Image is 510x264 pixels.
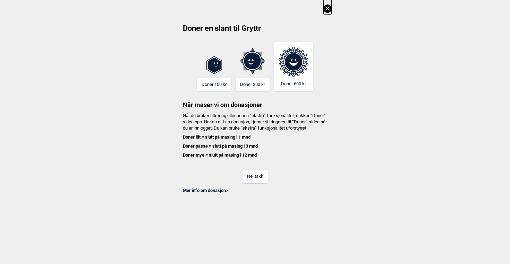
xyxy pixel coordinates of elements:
[183,152,257,158] b: Doner mye = slutt på masing i 12 mnd
[178,91,332,109] h3: Når maser vi om donasjoner
[243,170,268,183] button: Nei takk
[178,23,332,38] h2: Doner en slant til Gryttr
[183,134,250,140] b: Doner litt = slutt på masing i 1 mnd
[236,78,270,91] button: Doner 200 kr
[178,113,332,159] h4: Når du bruker filtrering eller annen “ekstra” funksjonalitet, dukker “Doner”-siden opp. Har du gi...
[274,42,313,91] button: Doner 600 kr
[183,188,228,193] a: Mer info om donasjon>
[197,78,231,91] button: Doner 100 kr
[183,143,258,149] b: Doner passe = slutt på masing i 3 mnd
